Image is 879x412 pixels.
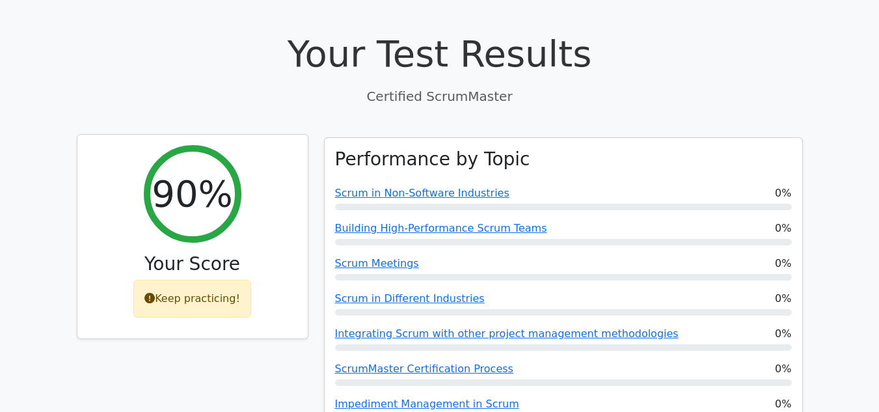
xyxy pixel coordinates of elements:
span: 0% [775,221,791,236]
span: 0% [775,326,791,342]
a: ScrumMaster Certification Process [335,363,513,375]
div: Keep practicing! [133,280,251,318]
a: Integrating Scrum with other project management methodologies [335,327,679,340]
span: 0% [775,256,791,271]
a: Building High-Performance Scrum Teams [335,222,547,234]
a: Impediment Management in Scrum [335,398,519,410]
span: 0% [775,396,791,412]
p: Certified ScrumMaster [77,87,803,106]
h3: Performance by Topic [335,148,530,171]
h3: Your Score [88,253,297,275]
h2: 90% [152,172,232,215]
a: Scrum Meetings [335,257,419,269]
a: Scrum in Non-Software Industries [335,187,509,199]
a: Scrum in Different Industries [335,292,485,305]
span: 0% [775,361,791,377]
span: 0% [775,291,791,307]
span: 0% [775,185,791,201]
h1: Your Test Results [77,32,803,76]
